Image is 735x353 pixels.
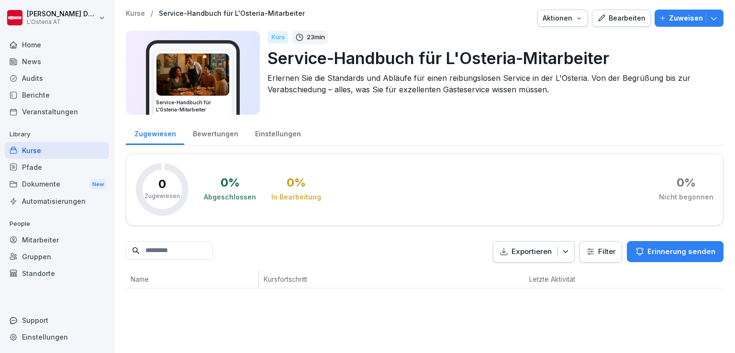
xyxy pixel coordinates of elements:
div: 0 % [287,177,306,188]
a: DokumenteNew [5,176,109,193]
p: Erinnerung senden [647,246,715,257]
a: Gruppen [5,248,109,265]
button: Exportieren [493,241,575,263]
div: Filter [586,247,616,256]
p: 23 min [307,33,325,42]
p: Name [131,274,254,284]
a: Bewertungen [184,121,246,145]
div: In Bearbeitung [271,192,321,202]
p: Service-Handbuch für L'Osteria-Mitarbeiter [267,46,716,70]
p: Library [5,127,109,142]
button: Erinnerung senden [627,241,724,262]
a: Einstellungen [246,121,309,145]
button: Bearbeiten [592,10,651,27]
a: Home [5,36,109,53]
div: Aktionen [543,13,583,23]
p: / [151,10,153,18]
div: Nicht begonnen [659,192,713,202]
div: 0 % [677,177,696,188]
p: L'Osteria AT [27,19,97,25]
div: Bearbeiten [597,13,646,23]
p: Exportieren [512,246,552,257]
div: Abgeschlossen [204,192,256,202]
button: Zuweisen [655,10,724,27]
div: Kurs [267,31,289,44]
p: Erlernen Sie die Standards und Abläufe für einen reibungslosen Service in der L'Osteria. Von der ... [267,72,716,95]
div: Dokumente [5,176,109,193]
a: Service-Handbuch für L'Osteria-Mitarbeiter [159,10,305,18]
a: Pfade [5,159,109,176]
a: Berichte [5,87,109,103]
div: 0 % [221,177,240,188]
a: Kurse [5,142,109,159]
a: News [5,53,109,70]
p: 0 [158,178,166,190]
a: Mitarbeiter [5,232,109,248]
img: d2fnq4vsv7bjx0ug4akb2b18.png [156,54,229,96]
button: Aktionen [537,10,588,27]
p: Zugewiesen [145,192,180,200]
a: Zugewiesen [126,121,184,145]
p: Letzte Aktivität [529,274,602,284]
p: People [5,216,109,232]
a: Einstellungen [5,329,109,345]
a: Standorte [5,265,109,282]
button: Filter [580,242,622,262]
p: Zuweisen [669,13,703,23]
p: [PERSON_NAME] Damiani [27,10,97,18]
a: Automatisierungen [5,193,109,210]
p: Kursfortschritt [264,274,420,284]
a: Veranstaltungen [5,103,109,120]
div: New [90,179,106,190]
a: Kurse [126,10,145,18]
a: Audits [5,70,109,87]
h3: Service-Handbuch für L'Osteria-Mitarbeiter [156,99,230,113]
div: Support [5,312,109,329]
